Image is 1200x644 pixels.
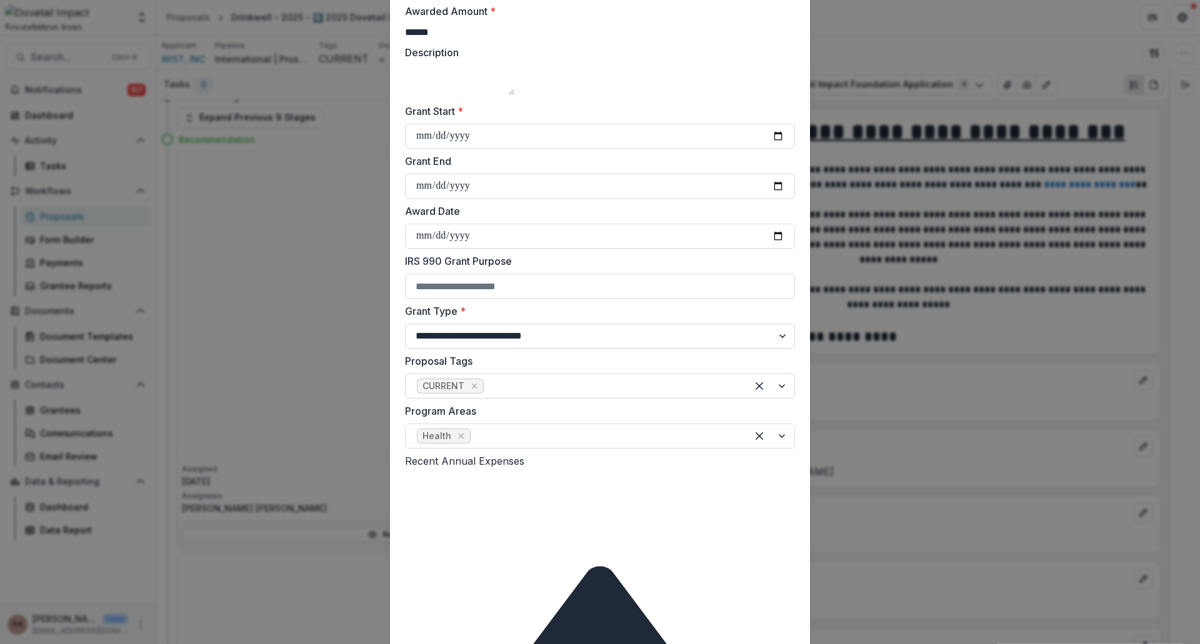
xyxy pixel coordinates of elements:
label: Grant Start [405,104,787,119]
div: Remove CURRENT [468,380,481,392]
div: Remove Health [455,430,467,442]
label: Award Date [405,204,787,219]
label: Proposal Tags [405,354,787,369]
div: Clear selected options [749,376,769,396]
label: Awarded Amount [405,4,787,19]
span: Health [422,431,451,442]
label: Program Areas [405,404,787,419]
label: Grant End [405,154,787,169]
label: Recent Annual Expenses [405,455,524,467]
label: Grant Type [405,304,787,319]
span: CURRENT [422,381,464,392]
label: Description [405,45,787,60]
label: IRS 990 Grant Purpose [405,254,787,269]
div: Clear selected options [749,426,769,446]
